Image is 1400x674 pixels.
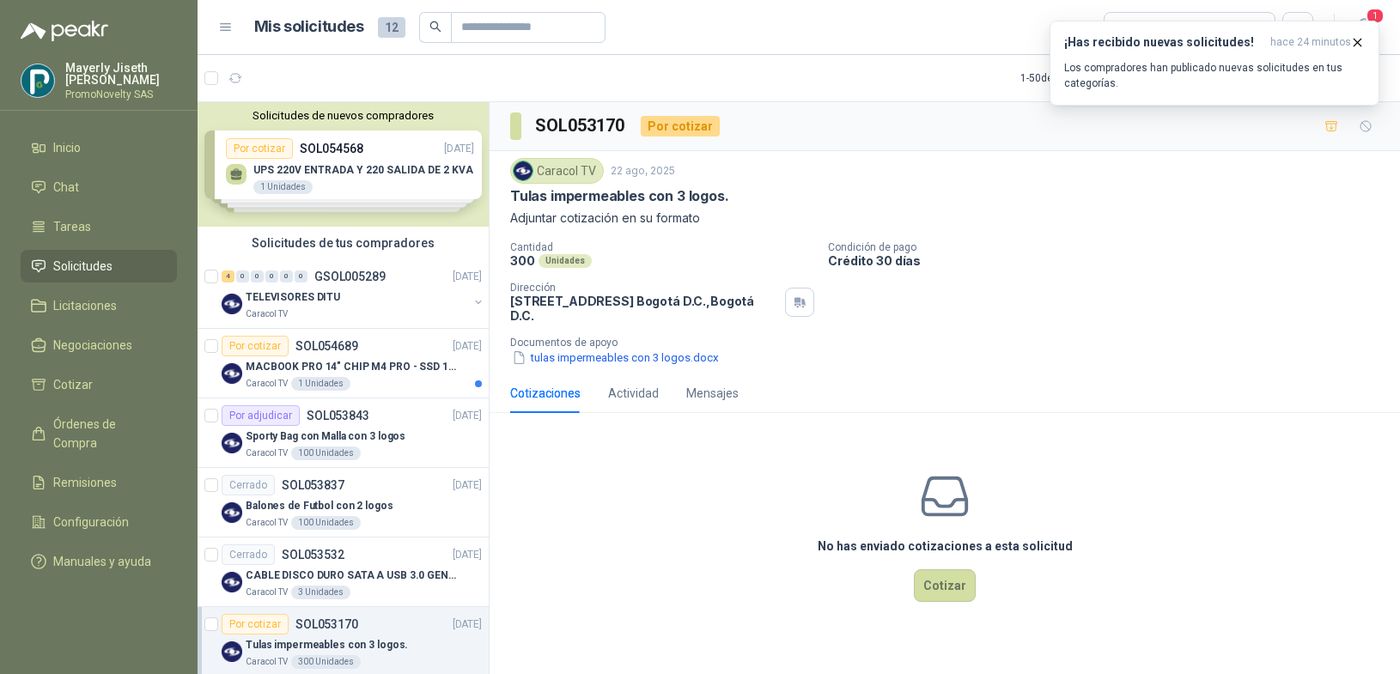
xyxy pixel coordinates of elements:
[204,109,482,122] button: Solicitudes de nuevos compradores
[510,253,535,268] p: 300
[1270,35,1351,50] span: hace 24 minutos
[453,269,482,285] p: [DATE]
[453,408,482,424] p: [DATE]
[65,89,177,100] p: PromoNovelty SAS
[222,475,275,495] div: Cerrado
[510,294,778,323] p: [STREET_ADDRESS] Bogotá D.C. , Bogotá D.C.
[510,241,814,253] p: Cantidad
[510,158,604,184] div: Caracol TV
[295,340,358,352] p: SOL054689
[282,479,344,491] p: SOL053837
[246,655,288,669] p: Caracol TV
[53,415,161,452] span: Órdenes de Compra
[608,384,659,403] div: Actividad
[53,296,117,315] span: Licitaciones
[1020,64,1126,92] div: 1 - 50 de 106
[53,473,117,492] span: Remisiones
[53,138,81,157] span: Inicio
[53,336,132,355] span: Negociaciones
[236,270,249,282] div: 0
[222,266,485,321] a: 4 0 0 0 0 0 GSOL005289[DATE] Company LogoTELEVISORES DITUCaracol TV
[453,338,482,355] p: [DATE]
[246,498,393,514] p: Balones de Futbol con 2 logos
[291,655,361,669] div: 300 Unidades
[280,270,293,282] div: 0
[246,359,460,375] p: MACBOOK PRO 14" CHIP M4 PRO - SSD 1TB RAM 24GB
[314,270,386,282] p: GSOL005289
[510,384,581,403] div: Cotizaciones
[828,253,1393,268] p: Crédito 30 días
[222,572,242,592] img: Company Logo
[21,506,177,538] a: Configuración
[21,545,177,578] a: Manuales y ayuda
[1115,18,1151,37] div: Todas
[291,516,361,530] div: 100 Unidades
[246,586,288,599] p: Caracol TV
[535,112,627,139] h3: SOL053170
[510,209,1379,228] p: Adjuntar cotización en su formato
[246,637,408,653] p: Tulas impermeables con 3 logos.
[510,349,721,367] button: tulas impermeables con 3 logos.docx
[1348,12,1379,43] button: 1
[21,289,177,322] a: Licitaciones
[53,513,129,531] span: Configuración
[291,586,350,599] div: 3 Unidades
[21,368,177,401] a: Cotizar
[21,131,177,164] a: Inicio
[611,163,675,179] p: 22 ago, 2025
[21,329,177,361] a: Negociaciones
[1366,8,1385,24] span: 1
[198,537,489,607] a: CerradoSOL053532[DATE] Company LogoCABLE DISCO DURO SATA A USB 3.0 GENERICOCaracol TV3 Unidades
[222,405,300,426] div: Por adjudicar
[222,544,275,565] div: Cerrado
[222,433,242,453] img: Company Logo
[307,410,369,422] p: SOL053843
[198,102,489,227] div: Solicitudes de nuevos compradoresPor cotizarSOL054568[DATE] UPS 220V ENTRADA Y 220 SALIDA DE 2 KV...
[818,537,1073,556] h3: No has enviado cotizaciones a esta solicitud
[914,569,976,602] button: Cotizar
[246,289,340,306] p: TELEVISORES DITU
[222,502,242,523] img: Company Logo
[246,428,405,445] p: Sporty Bag con Malla con 3 logos
[222,363,242,384] img: Company Logo
[539,254,592,268] div: Unidades
[53,178,79,197] span: Chat
[222,641,242,662] img: Company Logo
[53,257,113,276] span: Solicitudes
[198,227,489,259] div: Solicitudes de tus compradores
[1050,21,1379,106] button: ¡Has recibido nuevas solicitudes!hace 24 minutos Los compradores han publicado nuevas solicitudes...
[21,21,108,41] img: Logo peakr
[1064,35,1263,50] h3: ¡Has recibido nuevas solicitudes!
[828,241,1393,253] p: Condición de pago
[510,282,778,294] p: Dirección
[265,270,278,282] div: 0
[222,294,242,314] img: Company Logo
[510,337,1393,349] p: Documentos de apoyo
[222,270,234,282] div: 4
[222,336,289,356] div: Por cotizar
[53,217,91,236] span: Tareas
[429,21,441,33] span: search
[21,64,54,97] img: Company Logo
[53,552,151,571] span: Manuales y ayuda
[198,329,489,398] a: Por cotizarSOL054689[DATE] Company LogoMACBOOK PRO 14" CHIP M4 PRO - SSD 1TB RAM 24GBCaracol TV1 ...
[65,62,177,86] p: Mayerly Jiseth [PERSON_NAME]
[378,17,405,38] span: 12
[246,377,288,391] p: Caracol TV
[453,477,482,494] p: [DATE]
[251,270,264,282] div: 0
[222,614,289,635] div: Por cotizar
[1064,60,1365,91] p: Los compradores han publicado nuevas solicitudes en tus categorías.
[246,446,288,460] p: Caracol TV
[198,398,489,468] a: Por adjudicarSOL053843[DATE] Company LogoSporty Bag con Malla con 3 logosCaracol TV100 Unidades
[21,250,177,282] a: Solicitudes
[21,210,177,243] a: Tareas
[686,384,739,403] div: Mensajes
[246,307,288,321] p: Caracol TV
[453,616,482,633] p: [DATE]
[282,549,344,561] p: SOL053532
[246,516,288,530] p: Caracol TV
[295,618,358,630] p: SOL053170
[291,377,350,391] div: 1 Unidades
[453,547,482,563] p: [DATE]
